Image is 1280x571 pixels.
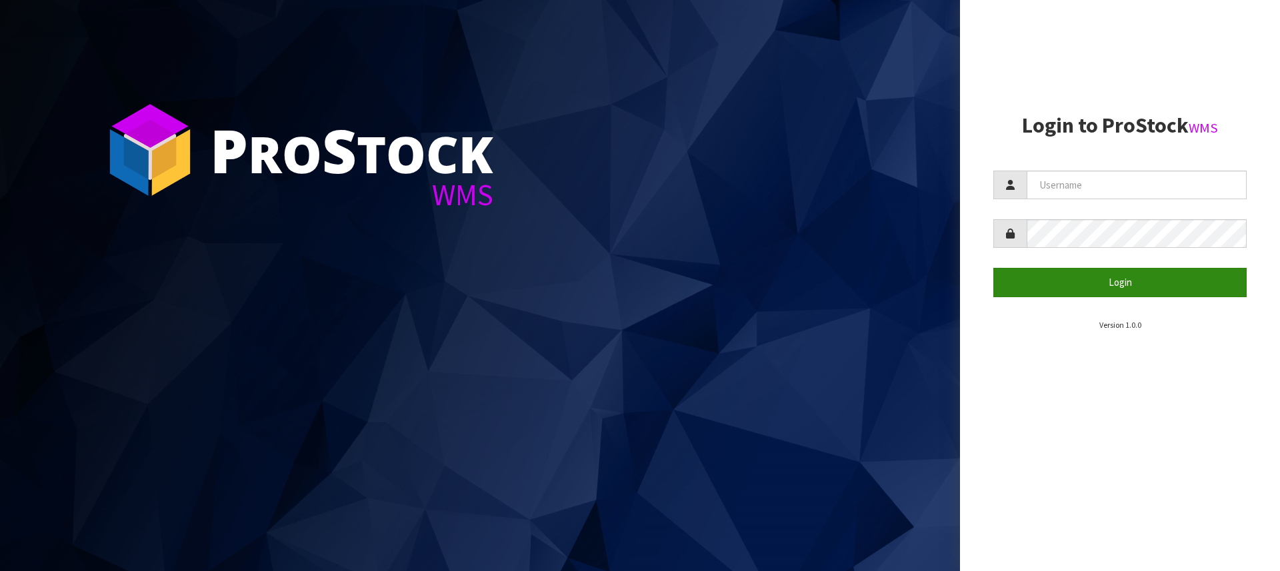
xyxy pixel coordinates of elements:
div: WMS [210,180,493,210]
div: ro tock [210,120,493,180]
small: Version 1.0.0 [1099,320,1141,330]
button: Login [993,268,1247,296]
input: Username [1027,171,1247,199]
span: P [210,109,248,191]
h2: Login to ProStock [993,114,1247,137]
img: ProStock Cube [100,100,200,200]
small: WMS [1189,119,1218,137]
span: S [322,109,357,191]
